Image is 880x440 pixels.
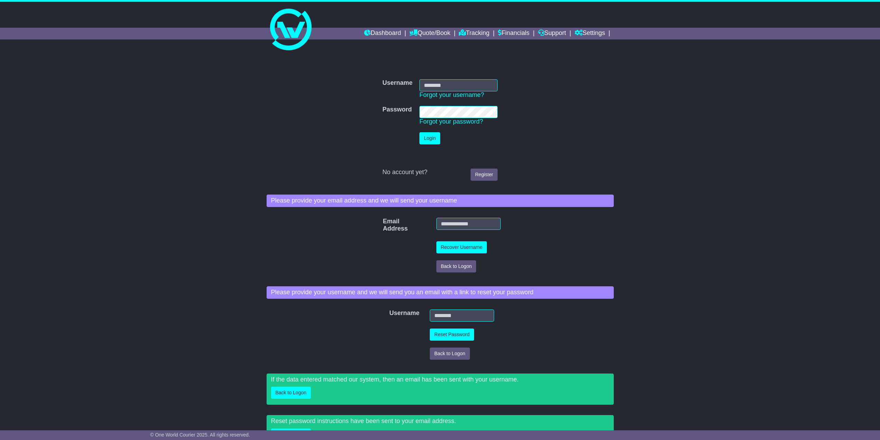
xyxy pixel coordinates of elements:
a: Quote/Book [409,28,450,39]
label: Password [382,106,412,114]
span: © One World Courier 2025. All rights reserved. [150,432,250,438]
button: Back to Logon [436,260,476,272]
a: Settings [575,28,605,39]
label: Username [386,309,395,317]
p: If the data entered matched our system, then an email has been sent with your username. [271,376,609,384]
div: No account yet? [382,169,498,176]
a: Tracking [459,28,489,39]
button: Back to Logon [430,348,470,360]
button: Reset Password [430,329,474,341]
button: Recover Username [436,241,487,253]
label: Username [382,79,413,87]
a: Financials [498,28,529,39]
a: Support [538,28,566,39]
a: Register [471,169,498,181]
p: Reset password instructions have been sent to your email address. [271,417,609,425]
a: Dashboard [364,28,401,39]
div: Please provide your email address and we will send your username [267,195,614,207]
label: Email Address [379,218,392,233]
button: Back to Logon [271,387,311,399]
a: Forgot your username? [419,91,484,98]
button: Login [419,132,440,144]
div: Please provide your username and we will send you an email with a link to reset your password [267,286,614,299]
a: Forgot your password? [419,118,483,125]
